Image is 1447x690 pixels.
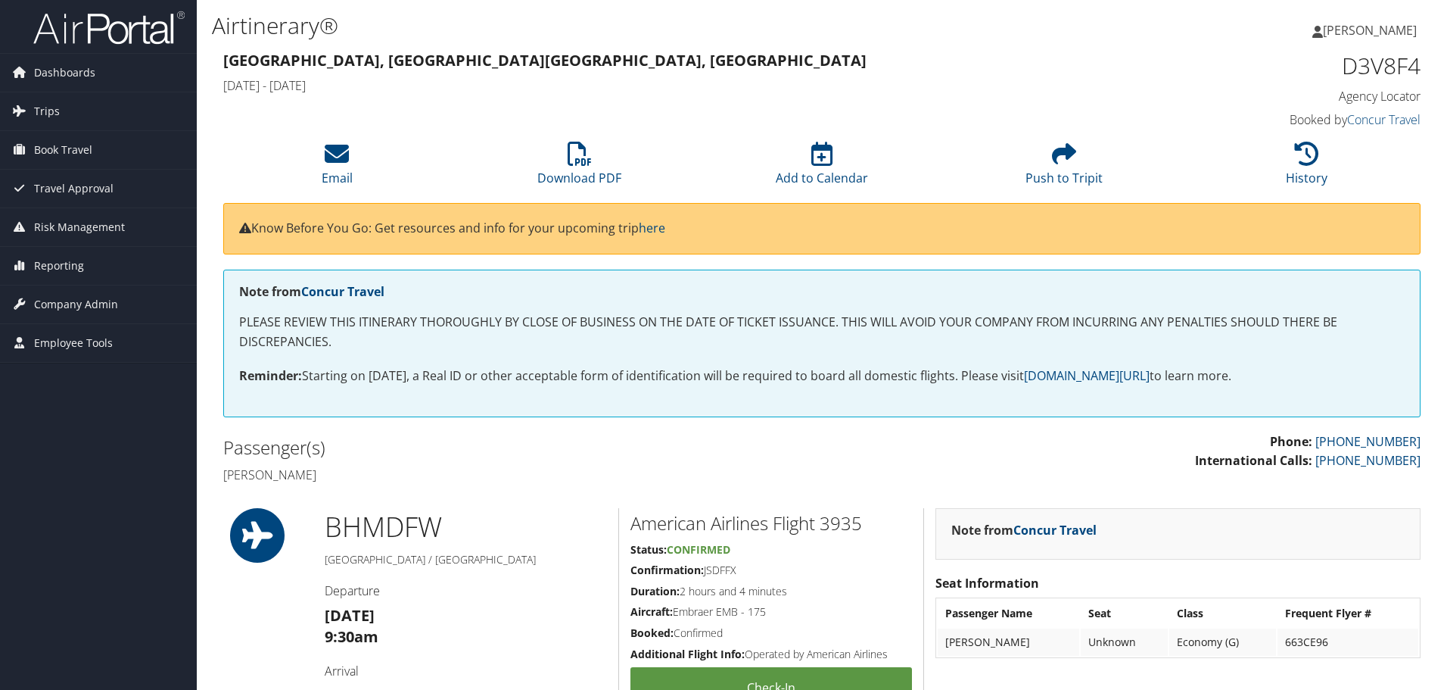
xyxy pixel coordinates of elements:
p: PLEASE REVIEW THIS ITINERARY THOROUGHLY BY CLOSE OF BUSINESS ON THE DATE OF TICKET ISSUANCE. THIS... [239,313,1405,351]
a: Email [322,150,353,186]
strong: 9:30am [325,626,378,647]
span: Reporting [34,247,84,285]
strong: Confirmation: [630,563,704,577]
h1: Airtinerary® [212,10,1025,42]
th: Frequent Flyer # [1277,600,1418,627]
strong: Note from [951,522,1097,539]
span: Dashboards [34,54,95,92]
span: Company Admin [34,286,118,323]
span: Travel Approval [34,170,114,208]
a: [PHONE_NUMBER] [1315,452,1421,469]
strong: Duration: [630,584,680,598]
a: Download PDF [537,150,621,186]
p: Know Before You Go: Get resources and info for your upcoming trip [239,219,1405,239]
a: [PHONE_NUMBER] [1315,433,1421,450]
a: Concur Travel [1013,522,1097,539]
th: Passenger Name [938,600,1079,627]
a: Concur Travel [301,283,384,300]
strong: [DATE] [325,605,375,626]
strong: Booked: [630,626,674,640]
a: Push to Tripit [1025,150,1103,186]
td: Economy (G) [1169,629,1276,656]
h1: BHM DFW [325,508,607,546]
strong: Reminder: [239,367,302,384]
h2: American Airlines Flight 3935 [630,510,912,536]
strong: Status: [630,542,667,557]
td: Unknown [1081,629,1168,656]
a: History [1286,150,1327,186]
th: Class [1169,600,1276,627]
strong: Aircraft: [630,604,673,619]
a: [DOMAIN_NAME][URL] [1024,367,1150,384]
td: [PERSON_NAME] [938,629,1079,656]
strong: Note from [239,283,384,300]
strong: Seat Information [935,575,1039,592]
h4: Arrival [325,663,607,679]
h5: JSDFFX [630,563,912,578]
h5: Operated by American Airlines [630,647,912,662]
img: airportal-logo.png [33,10,185,45]
h4: Booked by [1138,111,1421,128]
th: Seat [1081,600,1168,627]
h5: [GEOGRAPHIC_DATA] / [GEOGRAPHIC_DATA] [325,552,607,567]
h5: 2 hours and 4 minutes [630,584,912,599]
a: here [639,220,665,236]
h4: Agency Locator [1138,88,1421,105]
strong: Additional Flight Info: [630,647,745,661]
a: [PERSON_NAME] [1312,8,1432,53]
strong: International Calls: [1195,452,1312,469]
h5: Confirmed [630,626,912,641]
h4: [PERSON_NAME] [223,467,811,483]
span: Employee Tools [34,324,113,362]
a: Concur Travel [1347,111,1421,128]
span: Risk Management [34,208,125,246]
span: Book Travel [34,131,92,169]
strong: [GEOGRAPHIC_DATA], [GEOGRAPHIC_DATA] [GEOGRAPHIC_DATA], [GEOGRAPHIC_DATA] [223,50,867,70]
h4: Departure [325,582,607,599]
span: Trips [34,92,60,130]
strong: Phone: [1270,433,1312,450]
h2: Passenger(s) [223,435,811,461]
td: 663CE96 [1277,629,1418,656]
h5: Embraer EMB - 175 [630,604,912,620]
a: Add to Calendar [776,150,868,186]
h4: [DATE] - [DATE] [223,77,1116,94]
h1: D3V8F4 [1138,50,1421,82]
p: Starting on [DATE], a Real ID or other acceptable form of identification will be required to boar... [239,367,1405,386]
span: [PERSON_NAME] [1323,22,1417,39]
span: Confirmed [667,542,730,557]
